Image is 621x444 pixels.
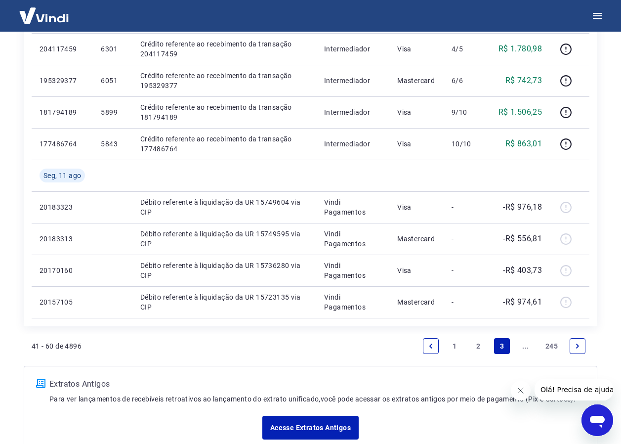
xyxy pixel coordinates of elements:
ul: Pagination [419,334,589,358]
span: Olá! Precisa de ajuda? [6,7,83,15]
p: Crédito referente ao recebimento da transação 195329377 [140,71,308,90]
iframe: Botão para abrir a janela de mensagens [581,404,613,436]
p: Intermediador [324,107,381,117]
p: Débito referente à liquidação da UR 15736280 via CIP [140,261,308,280]
p: Visa [397,107,436,117]
p: Intermediador [324,44,381,54]
a: Page 3 is your current page [494,338,510,354]
p: Intermediador [324,139,381,149]
a: Previous page [423,338,439,354]
p: -R$ 556,81 [503,233,542,245]
p: 20183313 [40,234,85,244]
iframe: Fechar mensagem [511,381,531,400]
p: Visa [397,139,436,149]
p: Vindi Pagamentos [324,197,381,217]
p: Intermediador [324,76,381,86]
iframe: Mensagem da empresa [535,379,613,400]
p: -R$ 974,61 [503,296,542,308]
p: Vindi Pagamentos [324,261,381,280]
p: 20170160 [40,266,85,275]
p: 5899 [101,107,124,117]
p: 9/10 [452,107,481,117]
p: - [452,202,481,212]
p: R$ 1.780,98 [498,43,542,55]
p: Débito referente à liquidação da UR 15749595 via CIP [140,229,308,249]
p: 6051 [101,76,124,86]
p: -R$ 403,73 [503,265,542,276]
p: R$ 863,01 [505,138,542,150]
span: Seg, 11 ago [43,171,81,180]
p: Para ver lançamentos de recebíveis retroativos ao lançamento do extrato unificado, você pode aces... [49,394,585,404]
p: Débito referente à liquidação da UR 15749604 via CIP [140,197,308,217]
a: Acesse Extratos Antigos [262,416,359,440]
a: Next page [570,338,585,354]
p: 177486764 [40,139,85,149]
p: Visa [397,266,436,275]
p: 5843 [101,139,124,149]
p: Crédito referente ao recebimento da transação 177486764 [140,134,308,154]
p: Visa [397,44,436,54]
p: Crédito referente ao recebimento da transação 204117459 [140,39,308,59]
a: Page 2 [470,338,486,354]
p: Vindi Pagamentos [324,229,381,249]
p: R$ 742,73 [505,75,542,87]
p: Mastercard [397,297,436,307]
p: Vindi Pagamentos [324,292,381,312]
p: 4/5 [452,44,481,54]
a: Jump forward [518,338,534,354]
p: 20183323 [40,202,85,212]
p: Débito referente à liquidação da UR 15723135 via CIP [140,292,308,312]
a: Page 1 [447,338,462,354]
p: 181794189 [40,107,85,117]
p: 41 - 60 de 4896 [32,341,82,351]
p: R$ 1.506,25 [498,106,542,118]
p: 6/6 [452,76,481,86]
p: 195329377 [40,76,85,86]
p: Mastercard [397,234,436,244]
p: -R$ 976,18 [503,201,542,213]
p: Mastercard [397,76,436,86]
p: - [452,266,481,275]
p: 10/10 [452,139,481,149]
p: 6301 [101,44,124,54]
p: 20157105 [40,297,85,307]
a: Page 245 [541,338,562,354]
p: - [452,234,481,244]
p: Extratos Antigos [49,378,585,390]
p: Crédito referente ao recebimento da transação 181794189 [140,102,308,122]
img: ícone [36,379,45,388]
p: Visa [397,202,436,212]
img: Vindi [12,0,76,31]
p: 204117459 [40,44,85,54]
p: - [452,297,481,307]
